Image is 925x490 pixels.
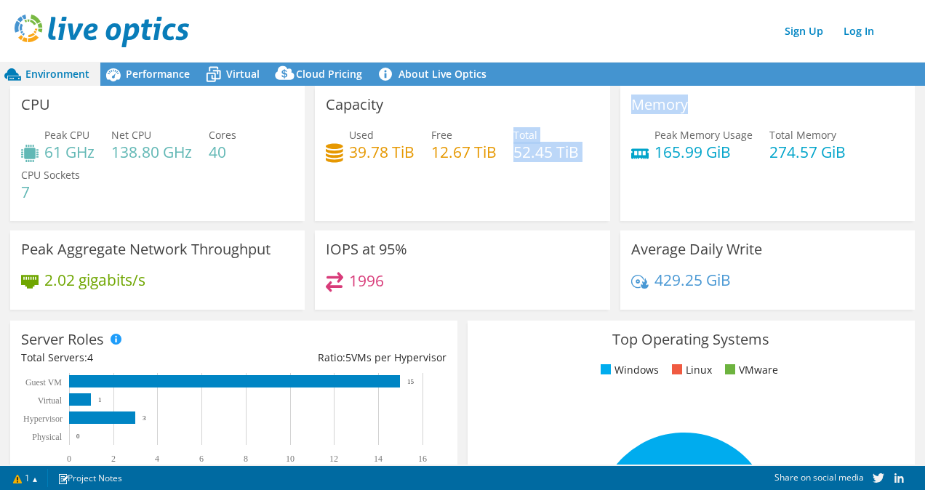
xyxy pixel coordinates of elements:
[226,67,260,81] span: Virtual
[286,454,295,464] text: 10
[21,350,233,366] div: Total Servers:
[126,67,190,81] span: Performance
[349,128,374,142] span: Used
[98,396,102,403] text: 1
[32,432,62,442] text: Physical
[326,241,407,257] h3: IOPS at 95%
[478,332,904,348] h3: Top Operating Systems
[21,184,80,200] h4: 7
[21,332,104,348] h3: Server Roles
[654,272,731,288] h4: 429.25 GiB
[15,15,189,47] img: live_optics_svg.svg
[654,144,753,160] h4: 165.99 GiB
[111,144,192,160] h4: 138.80 GHz
[21,97,50,113] h3: CPU
[431,128,452,142] span: Free
[76,433,80,440] text: 0
[345,350,351,364] span: 5
[296,67,362,81] span: Cloud Pricing
[777,20,830,41] a: Sign Up
[25,67,89,81] span: Environment
[836,20,881,41] a: Log In
[111,128,151,142] span: Net CPU
[774,471,864,483] span: Share on social media
[513,144,579,160] h4: 52.45 TiB
[233,350,446,366] div: Ratio: VMs per Hypervisor
[44,144,95,160] h4: 61 GHz
[431,144,497,160] h4: 12.67 TiB
[155,454,159,464] text: 4
[654,128,753,142] span: Peak Memory Usage
[349,144,415,160] h4: 39.78 TiB
[38,395,63,406] text: Virtual
[769,128,836,142] span: Total Memory
[21,241,271,257] h3: Peak Aggregate Network Throughput
[67,454,71,464] text: 0
[111,454,116,464] text: 2
[209,144,236,160] h4: 40
[143,414,146,422] text: 3
[721,362,778,378] li: VMware
[407,378,415,385] text: 15
[513,128,537,142] span: Total
[44,272,145,288] h4: 2.02 gigabits/s
[3,469,48,487] a: 1
[597,362,659,378] li: Windows
[87,350,93,364] span: 4
[374,454,383,464] text: 14
[631,97,688,113] h3: Memory
[199,454,204,464] text: 6
[769,144,846,160] h4: 274.57 GiB
[23,414,63,424] text: Hypervisor
[373,63,497,86] a: About Live Optics
[668,362,712,378] li: Linux
[349,273,384,289] h4: 1996
[329,454,338,464] text: 12
[25,377,62,387] text: Guest VM
[418,454,427,464] text: 16
[44,128,89,142] span: Peak CPU
[209,128,236,142] span: Cores
[631,241,762,257] h3: Average Daily Write
[326,97,383,113] h3: Capacity
[21,168,80,182] span: CPU Sockets
[244,454,248,464] text: 8
[47,469,132,487] a: Project Notes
